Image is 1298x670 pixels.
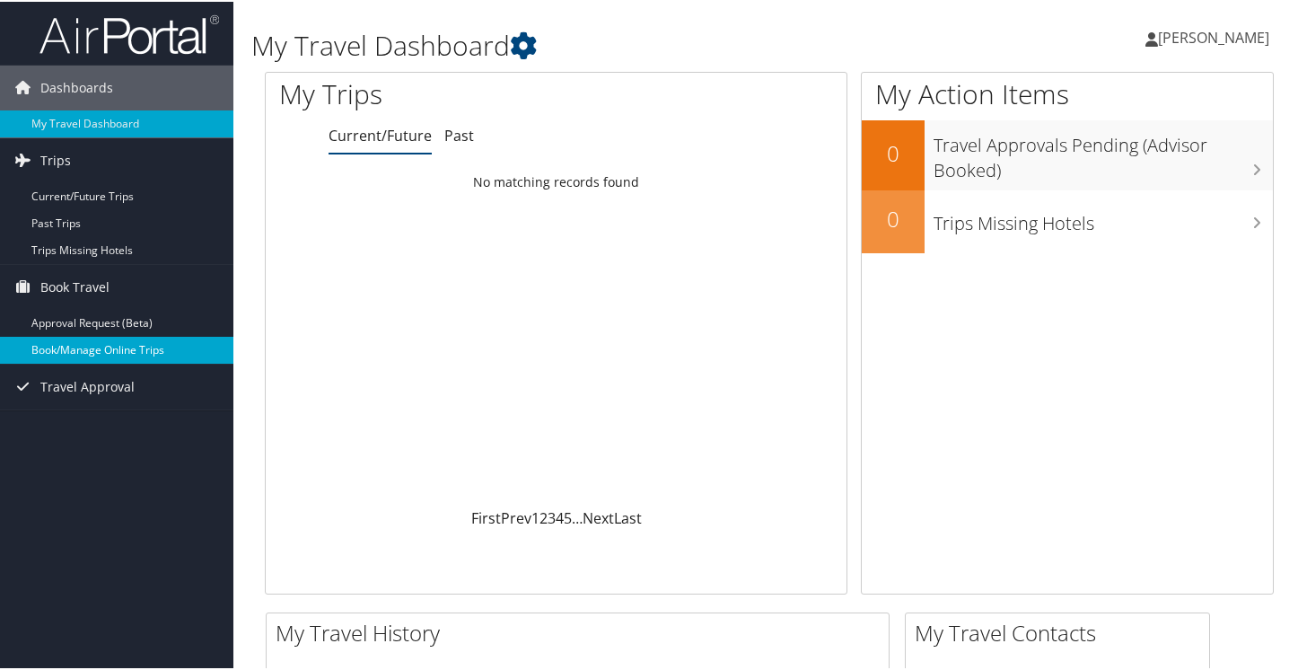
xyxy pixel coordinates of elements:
span: [PERSON_NAME] [1158,26,1269,46]
a: 3 [548,507,556,526]
span: … [572,507,583,526]
span: Book Travel [40,263,110,308]
a: 0Trips Missing Hotels [862,189,1273,251]
span: Dashboards [40,64,113,109]
h1: My Travel Dashboard [251,25,942,63]
a: First [471,507,501,526]
h2: 0 [862,137,925,167]
a: [PERSON_NAME] [1145,9,1287,63]
span: Travel Approval [40,363,135,408]
h1: My Action Items [862,74,1273,111]
a: Past [444,124,474,144]
td: No matching records found [266,164,846,197]
a: Last [614,507,642,526]
h2: 0 [862,202,925,233]
a: Next [583,507,614,526]
a: 5 [564,507,572,526]
h1: My Trips [279,74,592,111]
a: Prev [501,507,531,526]
a: 0Travel Approvals Pending (Advisor Booked) [862,119,1273,188]
a: 1 [531,507,539,526]
a: 4 [556,507,564,526]
h3: Travel Approvals Pending (Advisor Booked) [934,122,1273,181]
h3: Trips Missing Hotels [934,200,1273,234]
a: Current/Future [329,124,432,144]
h2: My Travel Contacts [915,616,1209,647]
a: 2 [539,507,548,526]
h2: My Travel History [276,616,889,647]
img: airportal-logo.png [39,12,219,54]
span: Trips [40,137,71,181]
